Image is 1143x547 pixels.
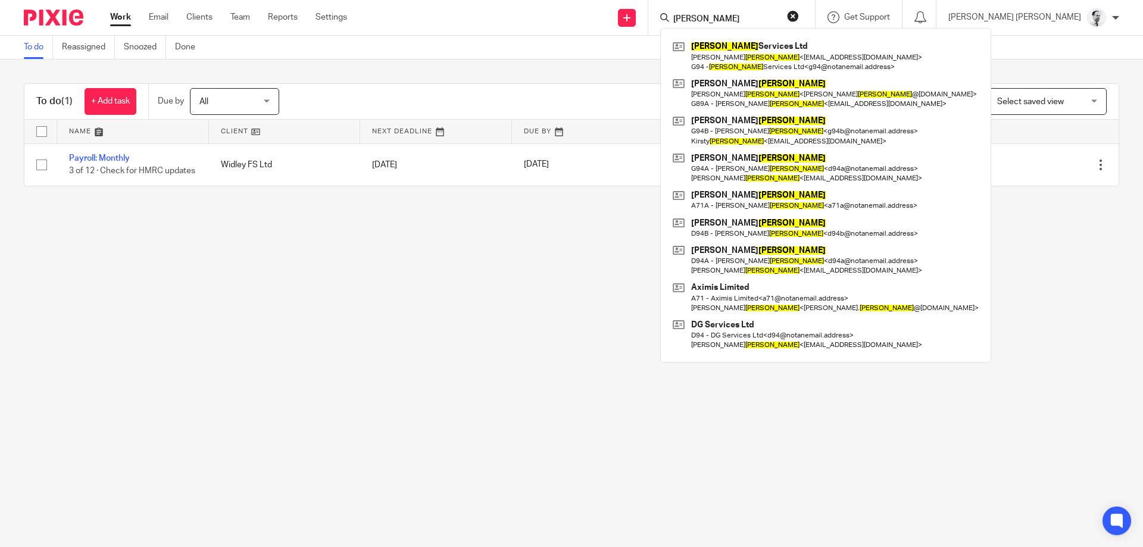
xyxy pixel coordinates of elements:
a: Reports [268,11,298,23]
a: To do [24,36,53,59]
a: Clients [186,11,213,23]
span: 3 of 12 · Check for HMRC updates [69,167,195,175]
td: Widley FS Ltd [209,143,361,186]
a: Reassigned [62,36,115,59]
img: Mass_2025.jpg [1087,8,1106,27]
a: Payroll: Monthly [69,154,130,162]
a: Email [149,11,168,23]
p: [PERSON_NAME] [PERSON_NAME] [948,11,1081,23]
a: + Add task [85,88,136,115]
input: Search [672,14,779,25]
button: Clear [787,10,799,22]
a: Work [110,11,131,23]
span: (1) [61,96,73,106]
img: Pixie [24,10,83,26]
td: [DATE] [360,143,512,186]
span: [DATE] [524,161,549,169]
a: Settings [316,11,347,23]
span: Get Support [844,13,890,21]
a: Snoozed [124,36,166,59]
h1: To do [36,95,73,108]
span: Select saved view [997,98,1064,106]
span: All [199,98,208,106]
a: Done [175,36,204,59]
p: Due by [158,95,184,107]
a: Team [230,11,250,23]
